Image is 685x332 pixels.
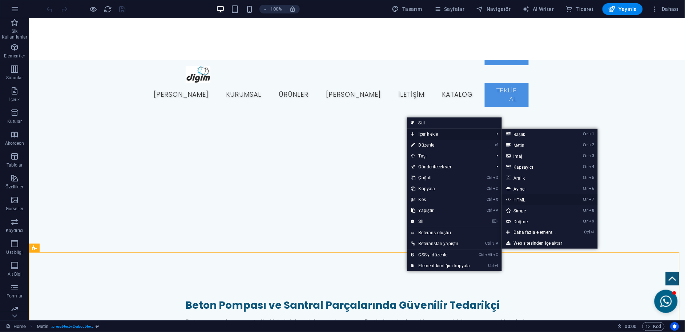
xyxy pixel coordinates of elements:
[96,324,99,328] i: Bu element, özelleştirilebilir bir ön ayar
[407,140,475,151] a: ⏎Düzenle
[407,216,475,227] a: ⌦Sil
[407,183,475,194] a: CtrlCKopyala
[502,183,571,194] a: Ctrl6Ayırıcı
[502,238,598,249] a: Web sitesinden içe aktar
[37,322,99,331] nav: breadcrumb
[492,219,498,224] i: ⌦
[7,293,23,299] p: Formlar
[487,208,492,213] i: Ctrl
[407,194,475,205] a: CtrlXKes
[487,175,492,180] i: Ctrl
[431,3,468,15] button: Sayfalar
[434,5,465,13] span: Sayfalar
[566,5,594,13] span: Ticaret
[502,151,571,161] a: Ctrl3İmaj
[485,252,492,257] i: Alt
[407,238,475,249] a: Ctrl⇧VReferansları yapıştır
[493,252,498,257] i: C
[642,322,665,331] button: Kod
[583,197,589,202] i: Ctrl
[589,153,594,158] i: 3
[493,197,498,202] i: X
[502,227,571,238] a: Ctrl⏎Daha fazla element...
[6,75,23,81] p: Sütunlar
[51,322,93,331] span: . preset-text-v2-about-text
[493,208,498,213] i: V
[608,5,637,13] span: Yayınla
[502,161,571,172] a: Ctrl4Kapsayıcı
[603,3,643,15] button: Yayınla
[583,186,589,191] i: Ctrl
[523,5,554,13] span: AI Writer
[589,164,594,169] i: 4
[392,5,422,13] span: Tasarım
[652,5,679,13] span: Dahası
[407,227,502,238] a: Referans oluştur
[496,241,498,246] i: V
[104,5,112,13] i: Sayfayı yeniden yükleyin
[8,271,22,277] p: Alt Bigi
[589,143,594,147] i: 2
[4,53,25,59] p: Elementler
[6,249,23,255] p: Üst bilgi
[520,3,557,15] button: AI Writer
[104,5,112,13] button: reload
[591,230,594,235] i: ⏎
[407,205,475,216] a: CtrlVYapıştır
[259,5,285,13] button: 100%
[589,132,594,136] i: 1
[502,140,571,151] a: Ctrl2Metin
[474,3,514,15] button: Navigatör
[89,5,98,13] button: Ön izleme modundan çıkıp düzenlemeye devam etmek için buraya tıklayın
[493,186,498,191] i: C
[502,194,571,205] a: Ctrl7HTML
[487,186,492,191] i: Ctrl
[407,129,491,140] span: İçerik ekle
[625,322,636,331] span: 00 00
[583,219,589,224] i: Ctrl
[583,143,589,147] i: Ctrl
[584,230,590,235] i: Ctrl
[7,162,23,168] p: Tablolar
[37,322,48,331] span: Seçmek için tıkla. Düzenlemek için çift tıkla
[479,252,485,257] i: Ctrl
[389,3,425,15] div: Tasarım (Ctrl+Alt+Y)
[6,322,26,331] a: Seçimi iptal etmek için tıkla. Sayfaları açmak için çift tıkla
[495,143,498,147] i: ⏎
[407,249,475,260] a: CtrlAltCCSS'yi düzenle
[9,97,20,103] p: İçerik
[502,216,571,227] a: Ctrl9Düğme
[646,322,661,331] span: Kod
[583,175,589,180] i: Ctrl
[502,205,571,216] a: Ctrl8Simge
[407,117,502,128] a: Stil
[630,324,631,329] span: :
[493,175,498,180] i: D
[487,197,492,202] i: Ctrl
[495,263,498,268] i: I
[6,228,23,233] p: Kaydırıcı
[289,6,296,12] i: Yeniden boyutlandırmada yakınlaştırma düzeyini seçilen cihaza uyacak şekilde otomatik olarak ayarla.
[5,184,23,190] p: Özellikler
[583,208,589,213] i: Ctrl
[407,161,491,172] a: Gönderilecek yer
[485,241,491,246] i: Ctrl
[583,164,589,169] i: Ctrl
[6,206,23,212] p: Görseller
[625,272,649,295] button: Open chat window
[589,219,594,224] i: 9
[589,175,594,180] i: 5
[5,140,24,146] p: Akordeon
[7,119,22,124] p: Kutular
[476,5,511,13] span: Navigatör
[389,3,425,15] button: Tasarım
[649,3,682,15] button: Dahası
[583,132,589,136] i: Ctrl
[589,197,594,202] i: 7
[270,5,282,13] h6: 100%
[407,151,491,161] span: Taşı
[502,129,571,140] a: Ctrl1Başlık
[407,260,475,271] a: CtrlIElement kimliğini kopyala
[670,322,679,331] button: Usercentrics
[589,186,594,191] i: 6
